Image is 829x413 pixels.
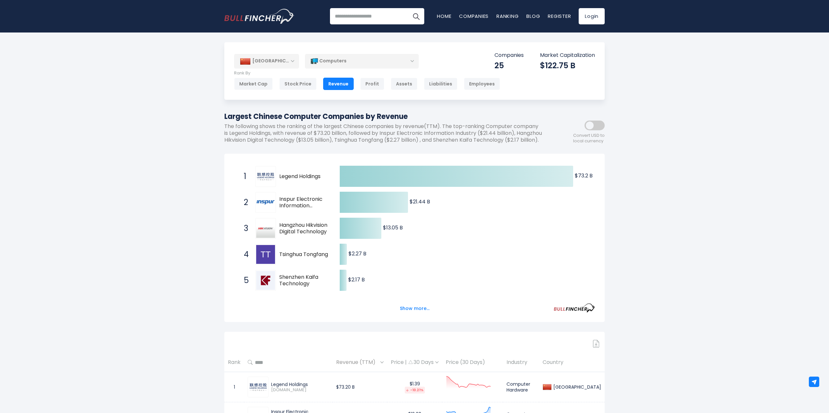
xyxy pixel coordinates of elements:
span: Tsinghua Tongfang [279,251,328,258]
span: 4 [241,249,247,260]
p: Companies [494,52,524,59]
span: 5 [241,275,247,286]
a: Home [437,13,451,19]
td: Computer Hardware [503,372,539,402]
img: Legend Holdings [256,172,275,181]
img: Hangzhou Hikvision Digital Technology [256,219,275,238]
div: Assets [391,78,417,90]
text: $2.17 B [348,276,365,283]
div: -10.21% [405,387,425,394]
td: $73.20 B [333,372,387,402]
text: $21.44 B [410,198,430,205]
div: Legend Holdings [271,381,329,387]
p: Market Capitalization [540,52,595,59]
div: Market Cap [234,78,273,90]
div: Stock Price [279,78,317,90]
span: Legend Holdings [279,173,328,180]
span: 1 [241,171,247,182]
div: Profit [360,78,384,90]
p: Rank By [234,71,500,76]
text: $2.27 B [349,250,366,257]
button: Show more... [396,303,433,314]
text: $73.2 B [575,172,593,179]
a: Ranking [496,13,519,19]
span: Shenzhen Kaifa Technology [279,274,328,288]
button: Search [408,8,424,24]
img: 3396.HK.png [249,383,268,392]
a: Login [579,8,605,24]
div: $1.39 [391,381,439,394]
span: [DOMAIN_NAME] [271,387,329,393]
h1: Largest Chinese Computer Companies by Revenue [224,111,546,122]
a: Companies [459,13,489,19]
td: 1 [224,372,244,402]
div: Computers [305,54,419,69]
th: Industry [503,353,539,372]
th: Rank [224,353,244,372]
span: Inspur Electronic Information Industry [279,196,328,210]
span: 2 [241,197,247,208]
img: Bullfincher logo [224,9,295,24]
div: Price | 30 Days [391,359,439,366]
div: $122.75 B [540,60,595,71]
span: Convert USD to local currency [573,133,605,144]
div: [GEOGRAPHIC_DATA] [234,54,299,68]
div: [GEOGRAPHIC_DATA] [552,384,601,390]
div: Liabilities [424,78,457,90]
th: Price (30 Days) [442,353,503,372]
a: Register [548,13,571,19]
span: 3 [241,223,247,234]
span: Hangzhou Hikvision Digital Technology [279,222,328,236]
div: Revenue [323,78,354,90]
img: Shenzhen Kaifa Technology [256,271,275,290]
div: 25 [494,60,524,71]
a: Go to homepage [224,9,294,24]
img: Tsinghua Tongfang [256,245,275,264]
img: Inspur Electronic Information Industry [256,200,275,205]
div: Employees [464,78,500,90]
p: The following shows the ranking of the largest Chinese companies by revenue(TTM). The top-ranking... [224,123,546,143]
th: Country [539,353,605,372]
a: Blog [526,13,540,19]
text: $13.05 B [383,224,403,231]
span: Revenue (TTM) [336,357,379,368]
